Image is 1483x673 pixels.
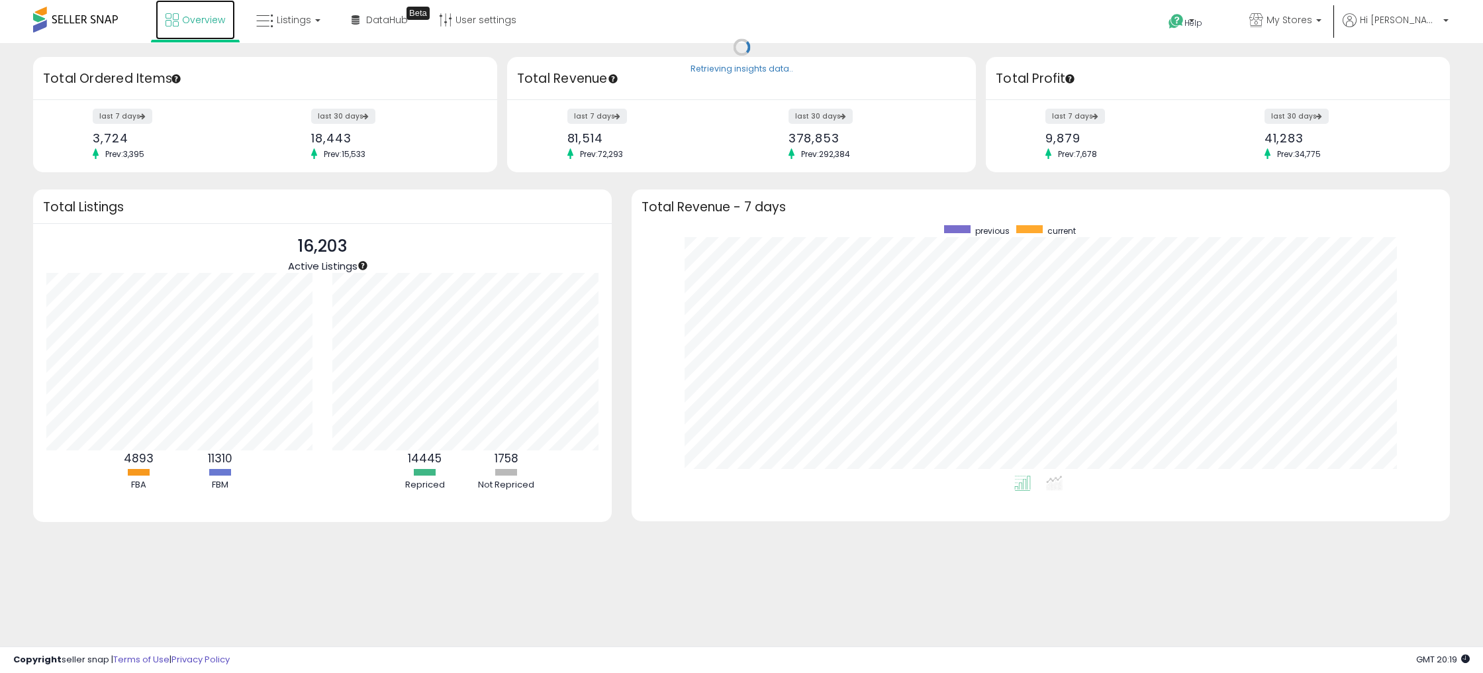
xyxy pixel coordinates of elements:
[208,450,232,466] b: 11310
[288,259,358,273] span: Active Listings
[170,73,182,85] div: Tooltip anchor
[124,450,154,466] b: 4893
[357,260,369,272] div: Tooltip anchor
[1360,13,1439,26] span: Hi [PERSON_NAME]
[1267,13,1312,26] span: My Stores
[43,70,487,88] h3: Total Ordered Items
[408,450,442,466] b: 14445
[311,109,375,124] label: last 30 days
[181,479,260,492] div: FBM
[182,13,225,26] span: Overview
[517,70,966,88] h3: Total Revenue
[691,64,793,76] div: Retrieving insights data..
[99,479,179,492] div: FBA
[975,225,1010,236] span: previous
[1265,131,1427,145] div: 41,283
[1270,148,1327,160] span: Prev: 34,775
[567,131,732,145] div: 81,514
[789,131,953,145] div: 378,853
[1051,148,1104,160] span: Prev: 7,678
[794,148,857,160] span: Prev: 292,384
[366,13,408,26] span: DataHub
[1265,109,1329,124] label: last 30 days
[1184,17,1202,28] span: Help
[311,131,473,145] div: 18,443
[1064,73,1076,85] div: Tooltip anchor
[43,202,602,212] h3: Total Listings
[789,109,853,124] label: last 30 days
[277,13,311,26] span: Listings
[567,109,627,124] label: last 7 days
[1343,13,1449,43] a: Hi [PERSON_NAME]
[93,109,152,124] label: last 7 days
[99,148,151,160] span: Prev: 3,395
[607,73,619,85] div: Tooltip anchor
[1047,225,1076,236] span: current
[573,148,630,160] span: Prev: 72,293
[1168,13,1184,30] i: Get Help
[317,148,372,160] span: Prev: 15,533
[407,7,430,20] div: Tooltip anchor
[495,450,518,466] b: 1758
[467,479,546,492] div: Not Repriced
[385,479,465,492] div: Repriced
[1045,109,1105,124] label: last 7 days
[288,234,358,259] p: 16,203
[1045,131,1208,145] div: 9,879
[1158,3,1228,43] a: Help
[642,202,1440,212] h3: Total Revenue - 7 days
[93,131,255,145] div: 3,724
[996,70,1440,88] h3: Total Profit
